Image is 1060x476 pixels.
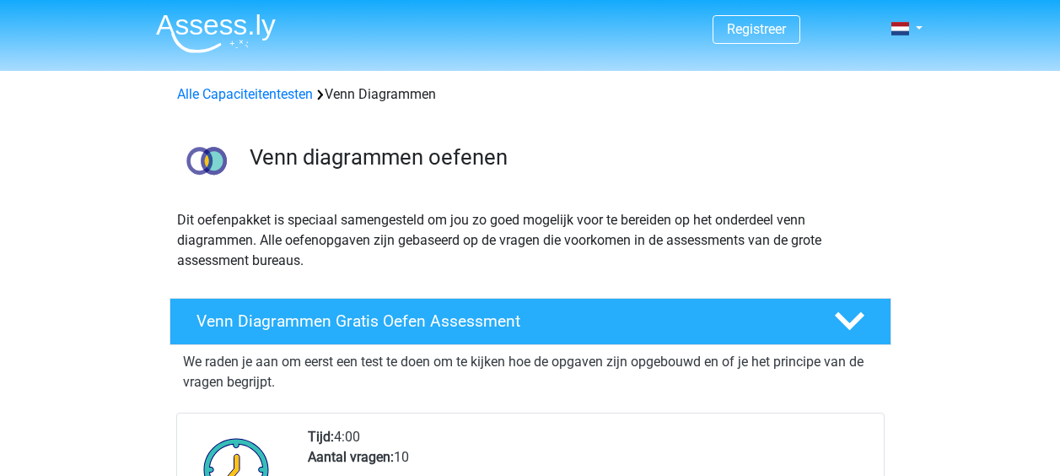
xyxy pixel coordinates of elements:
a: Registreer [727,21,786,37]
p: We raden je aan om eerst een test te doen om te kijken hoe de opgaven zijn opgebouwd en of je het... [183,352,878,392]
p: Dit oefenpakket is speciaal samengesteld om jou zo goed mogelijk voor te bereiden op het onderdee... [177,210,884,271]
b: Aantal vragen: [308,449,394,465]
img: venn diagrammen [170,125,242,197]
h4: Venn Diagrammen Gratis Oefen Assessment [196,311,807,331]
img: Assessly [156,14,276,53]
h3: Venn diagrammen oefenen [250,144,878,170]
a: Alle Capaciteitentesten [177,86,313,102]
a: Venn Diagrammen Gratis Oefen Assessment [163,298,898,345]
div: Venn Diagrammen [170,84,891,105]
b: Tijd: [308,429,334,445]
